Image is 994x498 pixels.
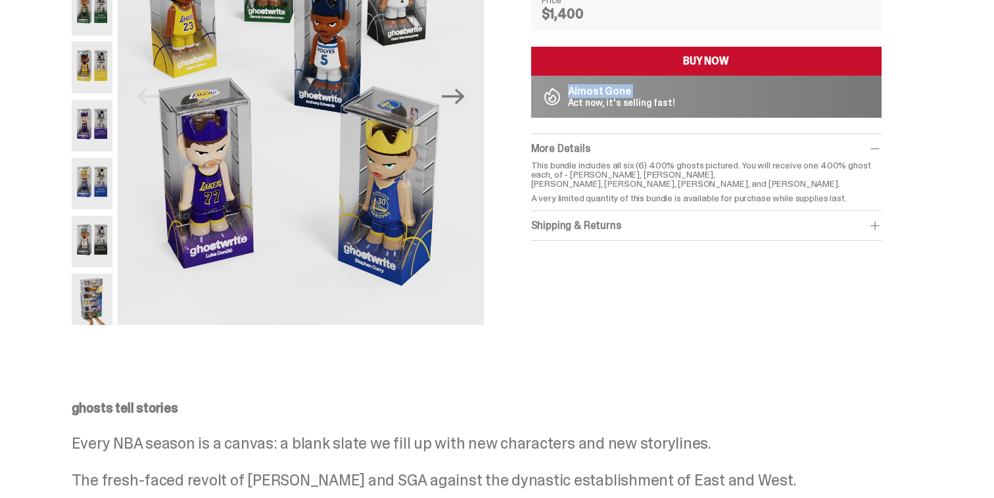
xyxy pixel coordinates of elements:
img: NBA-400-HG-Scale.png [72,274,113,325]
p: Act now, it's selling fast! [568,98,675,107]
button: BUY NOW [531,47,882,76]
img: NBA-400-HG-Luka.png [72,100,113,151]
img: NBA-400-HG-Steph.png [72,158,113,209]
img: NBA-400-HG%20Bron.png [72,41,113,93]
p: ghosts tell stories [72,401,913,414]
p: Every NBA season is a canvas: a blank slate we fill up with new characters and new storylines. [72,436,913,451]
button: Next [439,82,468,111]
p: The fresh-faced revolt of [PERSON_NAME] and SGA against the dynastic establishment of East and West. [72,472,913,488]
p: Almost Gone [568,86,675,97]
span: More Details [531,141,590,155]
p: A very limited quantity of this bundle is available for purchase while supplies last. [531,193,882,203]
dd: $1,400 [542,7,607,20]
div: Shipping & Returns [531,219,882,232]
img: NBA-400-HG-Wemby.png [72,216,113,267]
div: BUY NOW [683,56,729,66]
p: This bundle includes all six (6) 400% ghosts pictured. You will receive one 400% ghost each, of -... [531,161,882,188]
